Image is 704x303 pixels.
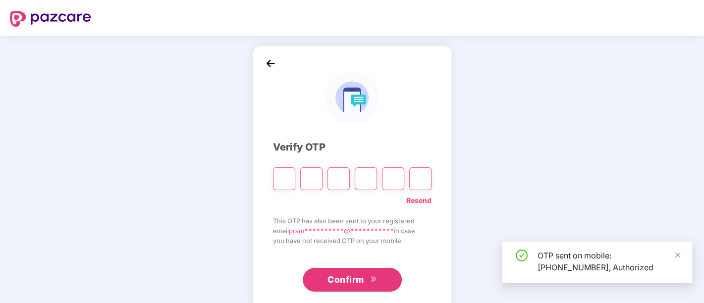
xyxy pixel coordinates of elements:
input: Digit 6 [409,167,432,190]
input: Digit 4 [355,167,377,190]
span: This OTP has also been sent to your registered [273,216,432,226]
img: logo [10,11,91,27]
img: back_icon [263,56,278,71]
input: Digit 2 [300,167,323,190]
div: Verify OTP [273,140,432,155]
span: close [674,252,681,258]
a: Resend [406,195,432,206]
span: you have not received OTP on your mobile [273,236,432,246]
span: double-right [370,276,377,284]
input: Digit 3 [327,167,350,190]
img: logo [325,71,379,125]
span: check-circle [516,250,528,261]
input: Digit 5 [382,167,404,190]
div: OTP sent on mobile: [PHONE_NUMBER], Authorized [538,250,680,273]
button: Confirmdouble-right [303,268,402,292]
input: Please enter verification code. Digit 1 [273,167,295,190]
span: email in case [273,226,432,236]
span: Confirm [327,273,364,287]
